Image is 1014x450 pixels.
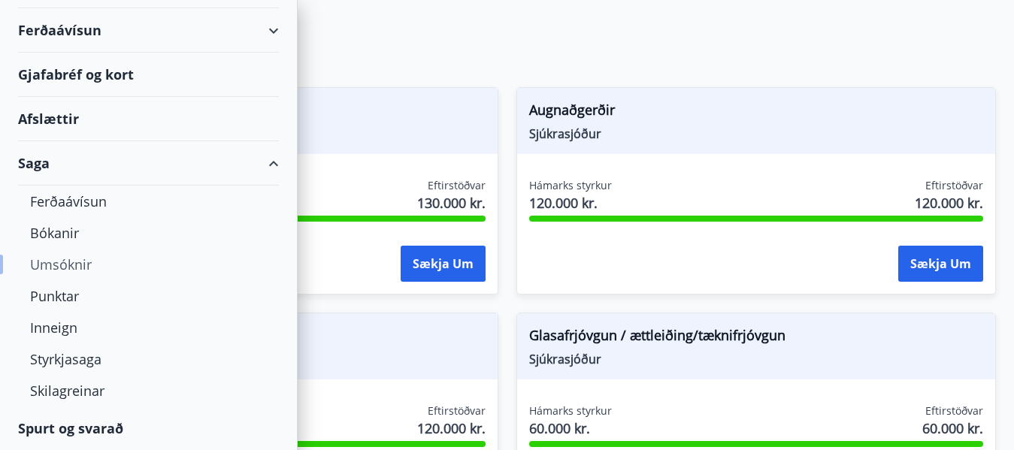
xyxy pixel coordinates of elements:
[529,418,612,438] span: 60.000 kr.
[30,186,267,217] div: Ferðaávísun
[18,8,279,53] div: Ferðaávísun
[529,125,984,142] span: Sjúkrasjóður
[30,280,267,312] div: Punktar
[30,312,267,343] div: Inneign
[401,246,486,282] button: Sækja um
[18,97,279,141] div: Afslættir
[529,351,984,367] span: Sjúkrasjóður
[30,217,267,249] div: Bókanir
[30,343,267,375] div: Styrkjasaga
[428,178,486,193] span: Eftirstöðvar
[915,193,983,213] span: 120.000 kr.
[925,178,983,193] span: Eftirstöðvar
[898,246,983,282] button: Sækja um
[529,325,984,351] span: Glasafrjóvgun / ættleiðing/tæknifrjóvgun
[18,406,279,450] div: Spurt og svarað
[417,418,486,438] span: 120.000 kr.
[417,193,486,213] span: 130.000 kr.
[529,178,612,193] span: Hámarks styrkur
[529,100,984,125] span: Augnaðgerðir
[30,375,267,406] div: Skilagreinar
[529,193,612,213] span: 120.000 kr.
[428,403,486,418] span: Eftirstöðvar
[925,403,983,418] span: Eftirstöðvar
[529,403,612,418] span: Hámarks styrkur
[922,418,983,438] span: 60.000 kr.
[18,141,279,186] div: Saga
[18,53,279,97] div: Gjafabréf og kort
[30,249,267,280] div: Umsóknir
